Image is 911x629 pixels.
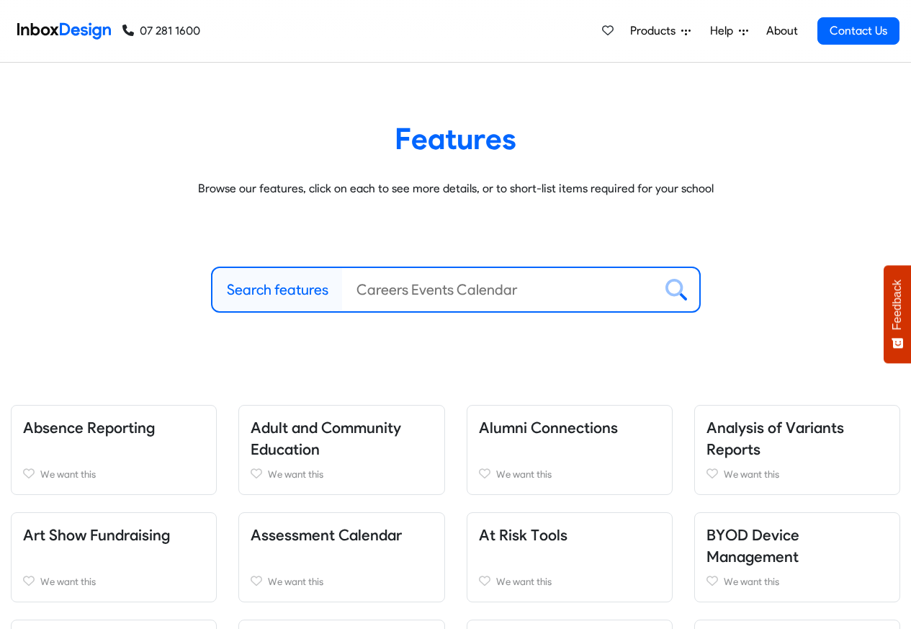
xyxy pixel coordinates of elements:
[496,576,552,587] span: We want this
[268,576,323,587] span: We want this
[706,465,888,483] a: We want this
[268,468,323,480] span: We want this
[624,17,696,45] a: Products
[251,465,432,483] a: We want this
[23,526,170,544] a: Art Show Fundraising
[479,419,618,437] a: Alumni Connections
[40,576,96,587] span: We want this
[456,512,683,602] div: At Risk Tools
[706,419,844,458] a: Analysis of Variants Reports
[122,22,200,40] a: 07 281 1600
[496,468,552,480] span: We want this
[479,573,660,590] a: We want this
[228,405,455,495] div: Adult and Community Education
[710,22,739,40] span: Help
[23,465,205,483] a: We want this
[683,405,911,495] div: Analysis of Variants Reports
[23,419,155,437] a: Absence Reporting
[342,268,654,311] input: Careers Events Calendar
[479,465,660,483] a: We want this
[762,17,802,45] a: About
[40,468,96,480] span: We want this
[683,512,911,602] div: BYOD Device Management
[479,526,567,544] a: At Risk Tools
[251,573,432,590] a: We want this
[706,526,799,566] a: BYOD Device Management
[22,180,889,197] p: Browse our features, click on each to see more details, or to short-list items required for your ...
[228,512,455,602] div: Assessment Calendar
[706,573,888,590] a: We want this
[227,279,328,300] label: Search features
[456,405,683,495] div: Alumni Connections
[23,573,205,590] a: We want this
[724,468,779,480] span: We want this
[724,576,779,587] span: We want this
[251,419,401,458] a: Adult and Community Education
[884,265,911,363] button: Feedback - Show survey
[891,280,904,330] span: Feedback
[251,526,402,544] a: Assessment Calendar
[630,22,681,40] span: Products
[704,17,754,45] a: Help
[817,17,899,45] a: Contact Us
[22,120,889,157] heading: Features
